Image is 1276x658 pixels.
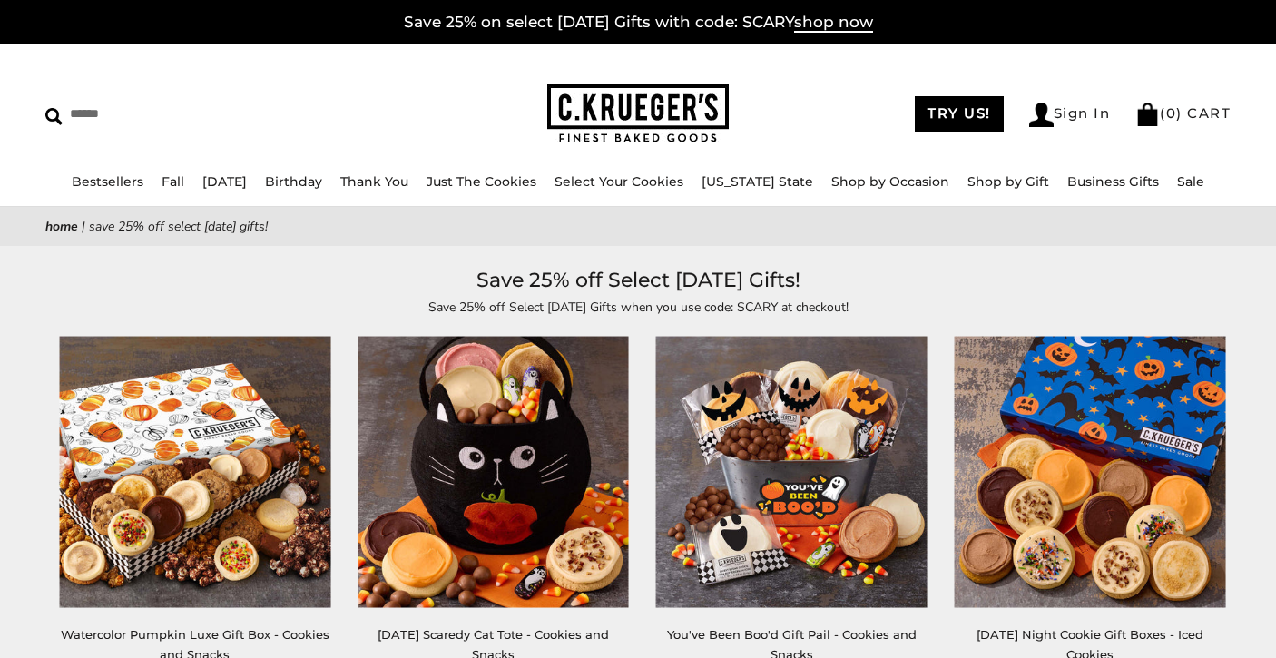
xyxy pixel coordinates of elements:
a: Home [45,218,78,235]
img: Bag [1135,103,1160,126]
a: Select Your Cookies [555,173,683,190]
img: Halloween Scaredy Cat Tote - Cookies and Snacks [358,337,629,608]
img: Halloween Night Cookie Gift Boxes - Iced Cookies [955,337,1226,608]
a: [DATE] [202,173,247,190]
img: Search [45,108,63,125]
img: Watercolor Pumpkin Luxe Gift Box - Cookies and Snacks [59,337,330,608]
a: Business Gifts [1067,173,1159,190]
a: Shop by Occasion [831,173,949,190]
a: Thank You [340,173,408,190]
a: Birthday [265,173,322,190]
span: shop now [794,13,873,33]
input: Search [45,100,323,128]
a: Bestsellers [72,173,143,190]
img: C.KRUEGER'S [547,84,729,143]
a: Just The Cookies [427,173,536,190]
p: Save 25% off Select [DATE] Gifts when you use code: SCARY at checkout! [221,297,1055,318]
a: [US_STATE] State [702,173,813,190]
a: Shop by Gift [967,173,1049,190]
img: Account [1029,103,1054,127]
span: | [82,218,85,235]
nav: breadcrumbs [45,216,1231,237]
a: TRY US! [915,96,1004,132]
span: 0 [1166,104,1177,122]
a: (0) CART [1135,104,1231,122]
a: Save 25% on select [DATE] Gifts with code: SCARYshop now [404,13,873,33]
a: Sign In [1029,103,1111,127]
a: Sale [1177,173,1204,190]
h1: Save 25% off Select [DATE] Gifts! [73,264,1203,297]
img: You've Been Boo'd Gift Pail - Cookies and Snacks [656,337,928,608]
a: Fall [162,173,184,190]
span: Save 25% off Select [DATE] Gifts! [89,218,268,235]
